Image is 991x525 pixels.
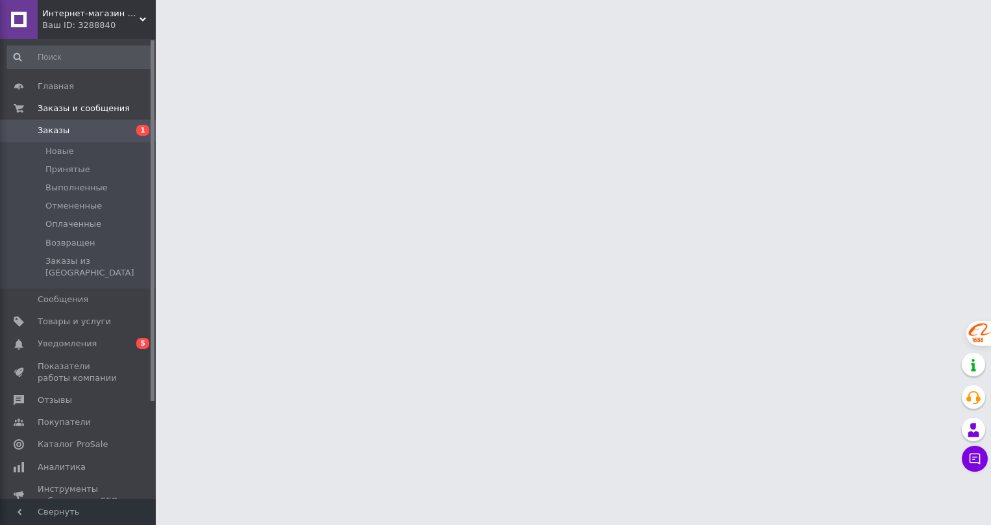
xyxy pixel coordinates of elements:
[136,125,149,136] span: 1
[45,255,151,279] span: Заказы из [GEOGRAPHIC_DATA]
[45,237,95,249] span: Возвращен
[45,200,102,212] span: Отмененные
[38,125,69,136] span: Заказы
[45,164,90,175] span: Принятые
[45,146,74,157] span: Новые
[45,218,101,230] span: Оплаченные
[6,45,153,69] input: Поиск
[38,416,91,428] span: Покупатели
[38,294,88,305] span: Сообщения
[38,394,72,406] span: Отзывы
[38,103,130,114] span: Заказы и сообщения
[38,338,97,350] span: Уведомления
[42,19,156,31] div: Ваш ID: 3288840
[38,439,108,450] span: Каталог ProSale
[38,483,120,507] span: Инструменты вебмастера и SEO
[38,81,74,92] span: Главная
[38,316,111,327] span: Товары и услуги
[38,361,120,384] span: Показатели работы компании
[136,338,149,349] span: 5
[45,182,108,194] span: Выполненные
[962,446,988,472] button: Чат с покупателем
[42,8,140,19] span: Интернет-магазин "Vаріант"
[38,461,86,473] span: Аналитика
